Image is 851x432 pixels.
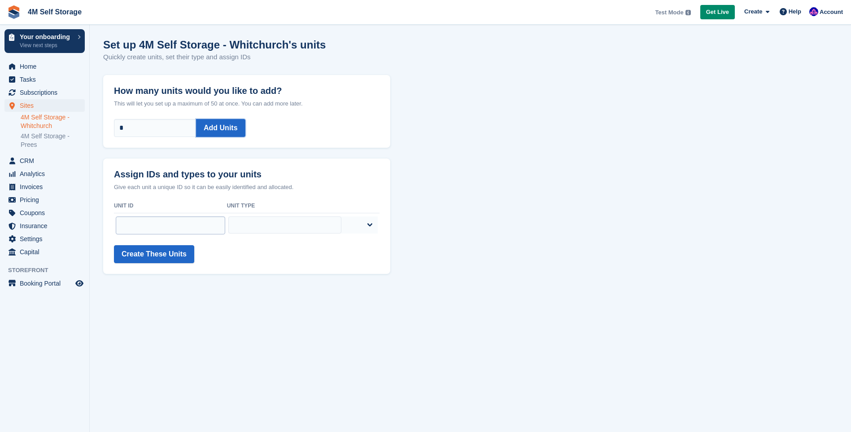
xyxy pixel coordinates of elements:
[20,41,73,49] p: View next steps
[20,73,74,86] span: Tasks
[20,194,74,206] span: Pricing
[655,8,683,17] span: Test Mode
[4,29,85,53] a: Your onboarding View next steps
[809,7,818,16] img: Pete Clutton
[4,233,85,245] a: menu
[114,99,380,108] p: This will let you set up a maximum of 50 at once. You can add more later.
[21,113,85,130] a: 4M Self Storage - Whitchurch
[706,8,729,17] span: Get Live
[196,119,245,137] button: Add Units
[789,7,801,16] span: Help
[74,278,85,289] a: Preview store
[114,75,380,96] label: How many units would you like to add?
[103,52,326,62] p: Quickly create units, set their type and assign IDs
[4,99,85,112] a: menu
[114,183,380,192] p: Give each unit a unique ID so it can be easily identified and allocated.
[4,277,85,290] a: menu
[4,154,85,167] a: menu
[8,266,89,275] span: Storefront
[820,8,843,17] span: Account
[20,277,74,290] span: Booking Portal
[20,220,74,232] span: Insurance
[114,169,262,180] strong: Assign IDs and types to your units
[700,5,735,20] a: Get Live
[4,194,85,206] a: menu
[20,86,74,99] span: Subscriptions
[20,154,74,167] span: CRM
[4,86,85,99] a: menu
[4,168,85,180] a: menu
[4,73,85,86] a: menu
[20,246,74,258] span: Capital
[744,7,762,16] span: Create
[7,5,21,19] img: stora-icon-8386f47178a22dfd0bd8f6a31ec36ba5ce8667c1dd55bd0f319d3a0aa187defe.svg
[20,181,74,193] span: Invoices
[24,4,85,19] a: 4M Self Storage
[227,199,380,213] th: Unit Type
[4,246,85,258] a: menu
[103,39,326,51] h1: Set up 4M Self Storage - Whitchurch's units
[4,207,85,219] a: menu
[4,220,85,232] a: menu
[114,199,227,213] th: Unit ID
[20,34,73,40] p: Your onboarding
[4,181,85,193] a: menu
[4,60,85,73] a: menu
[20,233,74,245] span: Settings
[114,245,194,263] button: Create These Units
[20,99,74,112] span: Sites
[20,60,74,73] span: Home
[20,207,74,219] span: Coupons
[685,10,691,15] img: icon-info-grey-7440780725fd019a000dd9b08b2336e03edf1995a4989e88bcd33f0948082b44.svg
[20,168,74,180] span: Analytics
[21,132,85,149] a: 4M Self Storage - Prees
